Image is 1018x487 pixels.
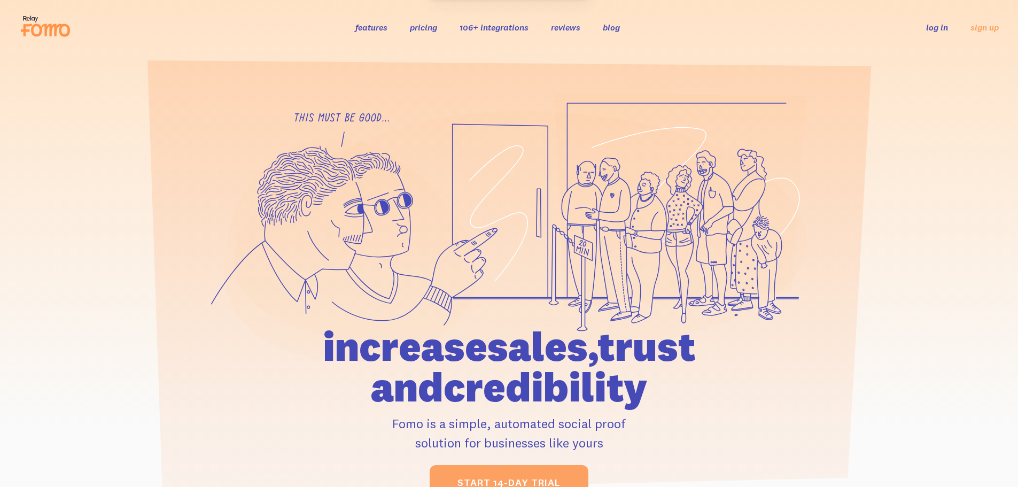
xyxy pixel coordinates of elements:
a: pricing [410,22,437,33]
a: 106+ integrations [460,22,529,33]
a: features [355,22,387,33]
a: log in [926,22,948,33]
a: blog [603,22,620,33]
p: Fomo is a simple, automated social proof solution for businesses like yours [262,414,757,452]
a: sign up [970,22,999,33]
h1: increase sales, trust and credibility [262,326,757,407]
a: reviews [551,22,580,33]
